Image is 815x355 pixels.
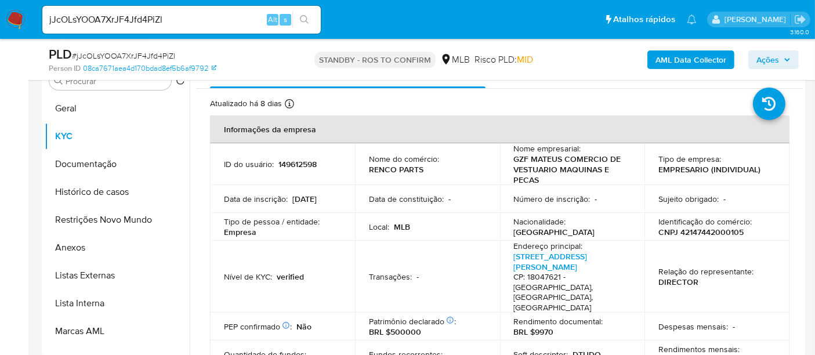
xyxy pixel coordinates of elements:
b: AML Data Collector [655,50,726,69]
button: Restrições Novo Mundo [45,206,190,234]
p: EMPRESARIO (INDIVIDUAL) [658,164,760,175]
button: Listas Externas [45,262,190,289]
p: Nome do comércio : [369,154,439,164]
b: Person ID [49,63,81,74]
p: GZF MATEUS COMERCIO DE VESTUARIO MAQUINAS E PECAS [514,154,626,185]
p: Nacionalidade : [514,216,566,227]
p: Data de constituição : [369,194,444,204]
p: Local : [369,222,389,232]
span: # jJcOLsYOOA7XrJF4Jfd4PiZl [72,50,175,61]
p: - [448,194,451,204]
p: verified [277,271,304,282]
p: Sujeito obrigado : [658,194,719,204]
button: Procurar [54,76,63,85]
a: [STREET_ADDRESS][PERSON_NAME] [514,251,588,273]
p: - [595,194,597,204]
p: MLB [394,222,410,232]
p: Rendimento documental : [514,316,603,327]
p: BRL $500000 [369,327,421,337]
div: MLB [440,53,470,66]
p: Endereço principal : [514,241,583,251]
p: Transações : [369,271,412,282]
span: s [284,14,287,25]
p: [DATE] [292,194,317,204]
p: Identificação do comércio : [658,216,752,227]
p: Patrimônio declarado : [369,316,456,327]
p: BRL $9970 [514,327,554,337]
p: Empresa [224,227,256,237]
button: Lista Interna [45,289,190,317]
th: Informações da empresa [210,115,789,143]
p: 149612598 [278,159,317,169]
p: Relação do representante : [658,266,754,277]
span: Atalhos rápidos [613,13,675,26]
p: Tipo de empresa : [658,154,721,164]
p: Não [296,321,311,332]
p: Data de inscrição : [224,194,288,204]
p: STANDBY - ROS TO CONFIRM [314,52,436,68]
p: Número de inscrição : [514,194,591,204]
p: - [723,194,726,204]
b: PLD [49,45,72,63]
p: Nome empresarial : [514,143,581,154]
p: CNPJ 42147442000105 [658,227,744,237]
button: Ações [748,50,799,69]
a: 08ca7671aea4d170bdad8ef5b6af9792 [83,63,216,74]
p: PEP confirmado : [224,321,292,332]
p: [GEOGRAPHIC_DATA] [514,227,595,237]
p: ID do usuário : [224,159,274,169]
a: Sair [794,13,806,26]
button: Marcas AML [45,317,190,345]
p: Despesas mensais : [658,321,728,332]
p: Rendimentos mensais : [658,344,740,354]
span: 3.160.0 [790,27,809,37]
p: Atualizado há 8 dias [210,98,282,109]
h4: CP: 18047621 - [GEOGRAPHIC_DATA], [GEOGRAPHIC_DATA], [GEOGRAPHIC_DATA] [514,272,626,313]
button: Documentação [45,150,190,178]
button: search-icon [292,12,316,28]
p: - [733,321,735,332]
p: - [416,271,419,282]
button: AML Data Collector [647,50,734,69]
span: MID [517,53,533,66]
input: Pesquise usuários ou casos... [42,12,321,27]
button: Retornar ao pedido padrão [176,76,185,89]
button: Anexos [45,234,190,262]
input: Procurar [66,76,166,86]
span: Ações [756,50,779,69]
p: RENCO PARTS [369,164,423,175]
p: Tipo de pessoa / entidade : [224,216,320,227]
p: DIRECTOR [658,277,698,287]
button: KYC [45,122,190,150]
button: Histórico de casos [45,178,190,206]
button: Geral [45,95,190,122]
span: Alt [268,14,277,25]
p: erico.trevizan@mercadopago.com.br [725,14,790,25]
span: Risco PLD: [474,53,533,66]
p: Nível de KYC : [224,271,272,282]
a: Notificações [687,15,697,24]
